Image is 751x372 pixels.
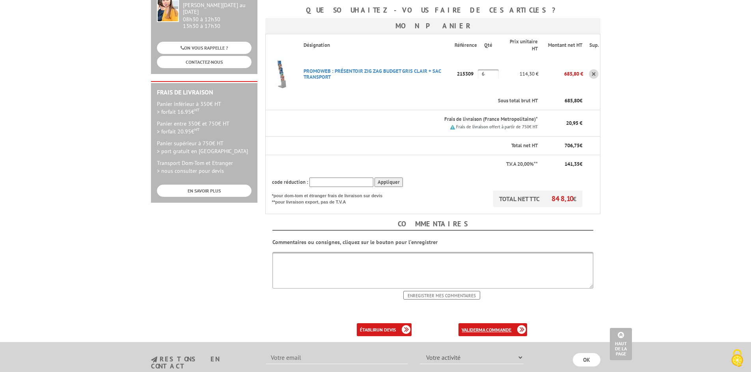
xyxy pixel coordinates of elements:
[151,356,157,363] img: newsletter.jpg
[272,191,390,205] p: *pour dom-tom et étranger frais de livraison sur devis **pour livraison export, pas de T.V.A
[157,108,199,115] span: > forfait 16.95€
[499,67,539,81] p: 114,30 €
[157,185,252,197] a: EN SAVOIR PLUS
[565,161,580,167] span: 141,35
[297,34,455,56] th: Désignation
[545,142,582,150] p: €
[456,124,538,130] small: Frais de livraison offert à partir de 750€ HT
[565,142,580,149] span: 706,75
[583,34,600,56] th: Sup.
[455,42,477,49] p: Référence
[157,56,252,68] a: CONTACTEZ-NOUS
[493,191,582,207] p: TOTAL NET TTC €
[157,167,224,174] span: > nous consulter pour devis
[357,323,412,336] a: établirun devis
[545,42,582,49] p: Montant net HT
[157,139,252,155] p: Panier supérieur à 750€ HT
[306,6,559,15] b: Que souhaitez-vous faire de ces articles ?
[265,18,600,34] h3: Mon panier
[565,97,580,104] span: 685,80
[183,2,252,15] div: [PERSON_NAME][DATE] au [DATE]
[479,327,511,333] b: ma commande
[539,67,583,81] p: 685,80 €
[573,353,600,366] input: OK
[478,34,499,56] th: Qté
[297,92,539,110] th: Sous total brut HT
[376,327,396,333] b: un devis
[157,128,199,135] span: > forfait 20.95€
[157,42,252,54] a: ON VOUS RAPPELLE ?
[266,58,297,90] img: PROMOWEB : PRéSENTOIR ZIG ZAG BUDGET GRIS CLAIR + SAC TRANSPORT
[157,89,252,96] h2: Frais de Livraison
[566,120,582,126] span: 20,95 €
[458,323,527,336] a: validerma commande
[552,194,573,203] span: 848,10
[505,38,538,53] p: Prix unitaire HT
[545,97,582,105] p: €
[157,100,252,116] p: Panier inférieur à 350€ HT
[403,291,480,300] input: Enregistrer mes commentaires
[450,125,455,130] img: picto.png
[545,161,582,168] p: €
[194,127,199,132] sup: HT
[157,159,252,175] p: Transport Dom-Tom et Etranger
[272,161,538,168] p: T.V.A 20,00%**
[266,351,408,364] input: Votre email
[727,348,747,368] img: Cookies (fenêtre modale)
[375,178,403,187] input: Appliquer
[183,2,252,29] div: 08h30 à 12h30 13h30 à 17h30
[157,120,252,135] p: Panier entre 350€ et 750€ HT
[157,148,248,155] span: > port gratuit en [GEOGRAPHIC_DATA]
[151,356,255,370] h3: restons en contact
[610,328,632,360] a: Haut de la page
[723,345,751,372] button: Cookies (fenêtre modale)
[455,67,478,81] p: 215309
[194,107,199,113] sup: HT
[304,68,441,80] a: PROMOWEB : PRéSENTOIR ZIG ZAG BUDGET GRIS CLAIR + SAC TRANSPORT
[272,239,438,246] b: Commentaires ou consignes, cliquez sur le bouton pour l'enregistrer
[304,116,538,123] p: Frais de livraison (France Metropolitaine)*
[272,179,308,185] span: code réduction :
[272,218,593,231] h4: Commentaires
[272,142,538,150] p: Total net HT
